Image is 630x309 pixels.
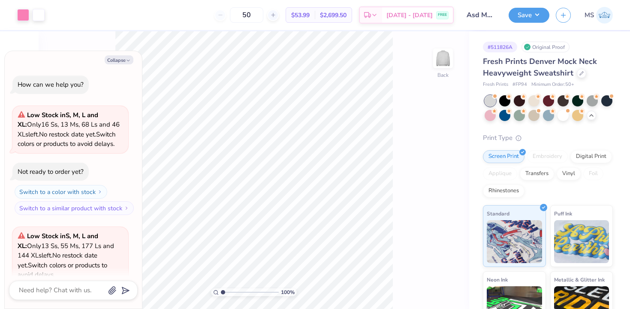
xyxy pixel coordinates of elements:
div: Print Type [483,133,613,143]
div: Not ready to order yet? [18,167,84,176]
span: Fresh Prints [483,81,508,88]
img: Standard [487,220,542,263]
button: Switch to a color with stock [15,185,107,199]
div: Screen Print [483,150,524,163]
strong: Low Stock in S, M, L and XL : [18,232,98,250]
span: Minimum Order: 50 + [531,81,574,88]
img: Switch to a color with stock [97,189,102,194]
span: # FP94 [512,81,527,88]
span: Metallic & Glitter Ink [554,275,605,284]
span: Only 13 Ss, 55 Ms, 177 Ls and 144 XLs left. Switch colors or products to avoid delays. [18,232,114,279]
div: Original Proof [521,42,570,52]
span: Only 16 Ss, 13 Ms, 68 Ls and 46 XLs left. Switch colors or products to avoid delays. [18,111,120,148]
span: Standard [487,209,509,218]
button: Collapse [105,55,133,64]
div: Foil [583,167,603,180]
div: Transfers [520,167,554,180]
span: FREE [438,12,447,18]
input: Untitled Design [460,6,502,24]
span: No restock date yet. [18,251,97,270]
strong: Low Stock in S, M, L and XL : [18,111,98,129]
div: Digital Print [570,150,612,163]
img: Back [434,50,452,67]
div: Vinyl [557,167,581,180]
div: How can we help you? [18,80,84,89]
img: Switch to a similar product with stock [124,206,129,211]
span: $53.99 [291,11,310,20]
span: Fresh Prints Denver Mock Neck Heavyweight Sweatshirt [483,56,597,78]
button: Switch to a similar product with stock [15,201,134,215]
div: # 511826A [483,42,517,52]
span: 100 % [281,288,295,296]
span: MS [585,10,594,20]
img: Meredith Shults [596,7,613,24]
span: Neon Ink [487,275,508,284]
div: Applique [483,167,517,180]
input: – – [230,7,263,23]
div: Rhinestones [483,185,524,197]
img: Puff Ink [554,220,609,263]
div: Back [437,71,449,79]
button: Save [509,8,549,23]
span: No restock date yet. [39,130,96,139]
span: Puff Ink [554,209,572,218]
span: $2,699.50 [320,11,347,20]
div: Embroidery [527,150,568,163]
span: [DATE] - [DATE] [386,11,433,20]
a: MS [585,7,613,24]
